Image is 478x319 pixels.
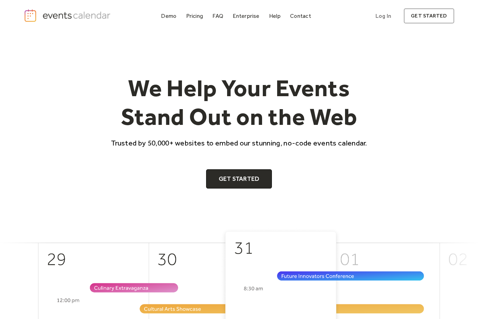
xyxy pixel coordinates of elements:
[230,11,262,21] a: Enterprise
[404,8,454,23] a: get started
[212,14,223,18] div: FAQ
[290,14,311,18] div: Contact
[161,14,176,18] div: Demo
[368,8,398,23] a: Log In
[158,11,179,21] a: Demo
[24,9,112,22] a: home
[233,14,259,18] div: Enterprise
[183,11,206,21] a: Pricing
[206,169,272,189] a: Get Started
[105,74,373,131] h1: We Help Your Events Stand Out on the Web
[186,14,203,18] div: Pricing
[210,11,226,21] a: FAQ
[105,138,373,148] p: Trusted by 50,000+ websites to embed our stunning, no-code events calendar.
[266,11,283,21] a: Help
[287,11,314,21] a: Contact
[269,14,281,18] div: Help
